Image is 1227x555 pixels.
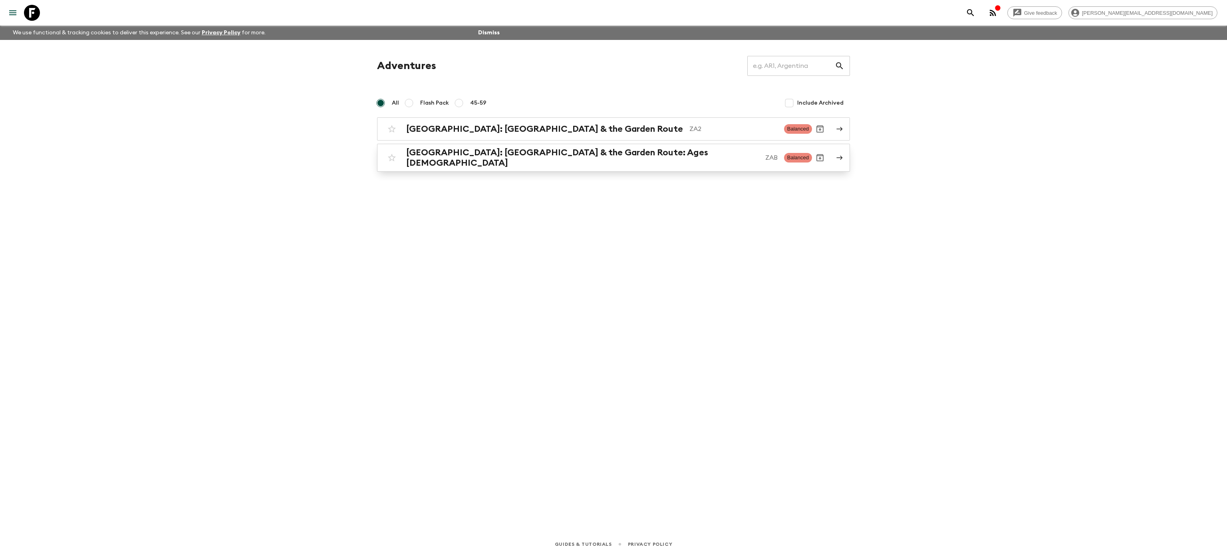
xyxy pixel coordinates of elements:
[202,30,240,36] a: Privacy Policy
[784,153,812,163] span: Balanced
[392,99,399,107] span: All
[10,26,269,40] p: We use functional & tracking cookies to deliver this experience. See our for more.
[1078,10,1217,16] span: [PERSON_NAME][EMAIL_ADDRESS][DOMAIN_NAME]
[476,27,502,38] button: Dismiss
[1020,10,1062,16] span: Give feedback
[1007,6,1062,19] a: Give feedback
[784,124,812,134] span: Balanced
[747,55,835,77] input: e.g. AR1, Argentina
[689,124,778,134] p: ZA2
[377,58,436,74] h1: Adventures
[377,144,850,172] a: [GEOGRAPHIC_DATA]: [GEOGRAPHIC_DATA] & the Garden Route: Ages [DEMOGRAPHIC_DATA]ZABBalancedArchive
[963,5,979,21] button: search adventures
[377,117,850,141] a: [GEOGRAPHIC_DATA]: [GEOGRAPHIC_DATA] & the Garden RouteZA2BalancedArchive
[812,150,828,166] button: Archive
[1068,6,1217,19] div: [PERSON_NAME][EMAIL_ADDRESS][DOMAIN_NAME]
[797,99,844,107] span: Include Archived
[555,540,612,549] a: Guides & Tutorials
[812,121,828,137] button: Archive
[406,147,759,168] h2: [GEOGRAPHIC_DATA]: [GEOGRAPHIC_DATA] & the Garden Route: Ages [DEMOGRAPHIC_DATA]
[628,540,672,549] a: Privacy Policy
[406,124,683,134] h2: [GEOGRAPHIC_DATA]: [GEOGRAPHIC_DATA] & the Garden Route
[5,5,21,21] button: menu
[765,153,778,163] p: ZAB
[470,99,486,107] span: 45-59
[420,99,449,107] span: Flash Pack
